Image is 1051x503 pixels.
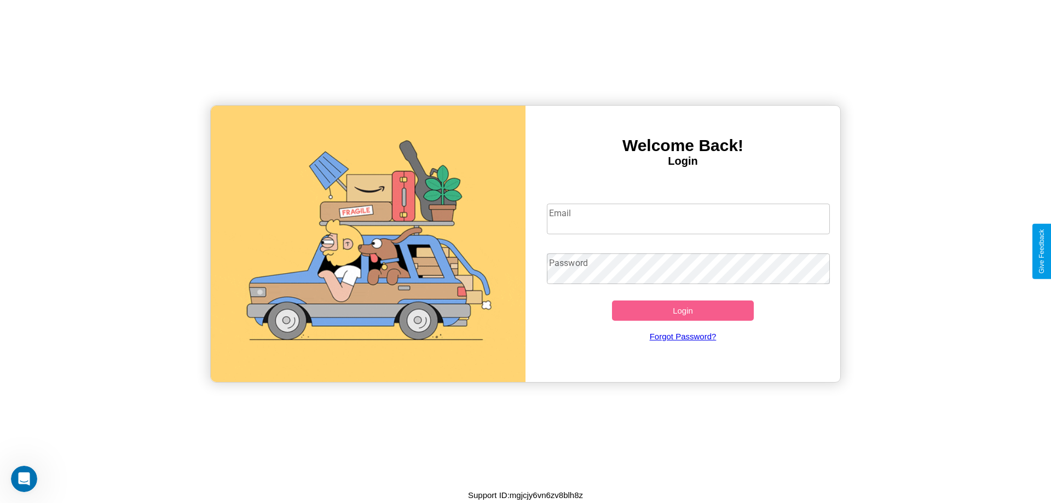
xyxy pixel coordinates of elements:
[541,321,825,352] a: Forgot Password?
[525,155,840,167] h4: Login
[525,136,840,155] h3: Welcome Back!
[468,488,583,502] p: Support ID: mgjcjy6vn6zv8blh8z
[612,300,754,321] button: Login
[1038,229,1046,274] div: Give Feedback
[211,106,525,382] img: gif
[11,466,37,492] iframe: Intercom live chat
